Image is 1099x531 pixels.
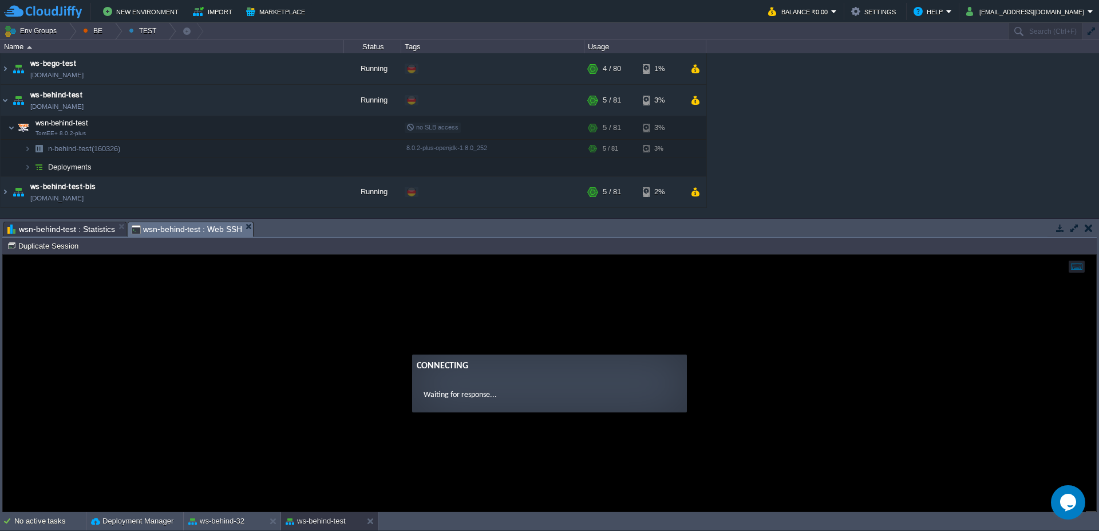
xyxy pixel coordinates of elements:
img: AMDAwAAAACH5BAEAAAAALAAAAAABAAEAAAICRAEAOw== [24,140,31,158]
button: Duplicate Session [7,241,82,251]
div: 5 / 81 [603,116,621,139]
div: Name [1,40,343,53]
a: ws-behind-test-bis [30,181,96,192]
button: TEST [129,23,160,39]
button: New Environment [103,5,182,18]
a: ws-bego-test [30,58,76,69]
div: 5 / 81 [603,85,621,116]
button: Settings [851,5,899,18]
span: wsn-behind-test : Web SSH [132,222,242,237]
button: Deployment Manager [91,516,173,527]
img: AMDAwAAAACH5BAEAAAAALAAAAAABAAEAAAICRAEAOw== [15,116,31,139]
div: 3% [643,140,680,158]
img: CloudJiffy [4,5,82,19]
a: [DOMAIN_NAME] [30,192,84,204]
span: no SLB access [406,124,458,131]
img: AMDAwAAAACH5BAEAAAAALAAAAAABAAEAAAICRAEAOw== [10,176,26,207]
div: 1% [643,53,680,84]
button: BE [83,23,106,39]
span: TomEE+ 8.0.2-plus [35,130,86,137]
a: Deployments [47,162,93,172]
div: Tags [402,40,584,53]
div: Usage [585,40,706,53]
img: AMDAwAAAACH5BAEAAAAALAAAAAABAAEAAAICRAEAOw== [27,46,32,49]
div: Running [344,176,401,207]
div: Status [345,40,401,53]
img: AMDAwAAAACH5BAEAAAAALAAAAAABAAEAAAICRAEAOw== [1,176,10,207]
img: AMDAwAAAACH5BAEAAAAALAAAAAABAAEAAAICRAEAOw== [1,53,10,84]
a: wsn-behind-testTomEE+ 8.0.2-plus [34,119,90,127]
a: [DOMAIN_NAME] [30,101,84,112]
div: 5 / 81 [603,176,621,207]
a: n-behind-test(160326) [47,144,122,154]
img: AMDAwAAAACH5BAEAAAAALAAAAAABAAEAAAICRAEAOw== [8,116,15,139]
button: ws-behind-test [286,516,346,527]
img: AMDAwAAAACH5BAEAAAAALAAAAAABAAEAAAICRAEAOw== [31,140,47,158]
button: Env Groups [4,23,61,39]
button: Balance ₹0.00 [768,5,831,18]
button: Help [914,5,946,18]
span: 8.0.2-plus-openjdk-1.8.0_252 [406,144,487,151]
div: 3% [643,85,680,116]
div: 5 / 81 [603,140,618,158]
button: Import [193,5,236,18]
span: n-behind-test [47,144,122,154]
div: Running [344,85,401,116]
iframe: chat widget [1051,485,1088,520]
a: ws-behind-test [30,89,82,101]
span: wsn-behind-test : Statistics [7,222,115,236]
button: Marketplace [246,5,309,18]
span: wsn-behind-test [34,118,90,128]
img: AMDAwAAAACH5BAEAAAAALAAAAAABAAEAAAICRAEAOw== [24,158,31,176]
img: AMDAwAAAACH5BAEAAAAALAAAAAABAAEAAAICRAEAOw== [1,85,10,116]
img: AMDAwAAAACH5BAEAAAAALAAAAAABAAEAAAICRAEAOw== [31,158,47,176]
span: (160326) [92,144,120,153]
div: Running [344,53,401,84]
button: [EMAIL_ADDRESS][DOMAIN_NAME] [966,5,1088,18]
p: Waiting for response... [421,134,673,146]
div: 2% [643,176,680,207]
div: 3% [643,116,680,139]
button: ws-behind-32 [188,516,244,527]
a: [DOMAIN_NAME] [30,69,84,81]
div: 4 / 80 [603,53,621,84]
div: No active tasks [14,512,86,530]
div: Connecting [414,104,679,118]
img: AMDAwAAAACH5BAEAAAAALAAAAAABAAEAAAICRAEAOw== [10,53,26,84]
img: AMDAwAAAACH5BAEAAAAALAAAAAABAAEAAAICRAEAOw== [10,85,26,116]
